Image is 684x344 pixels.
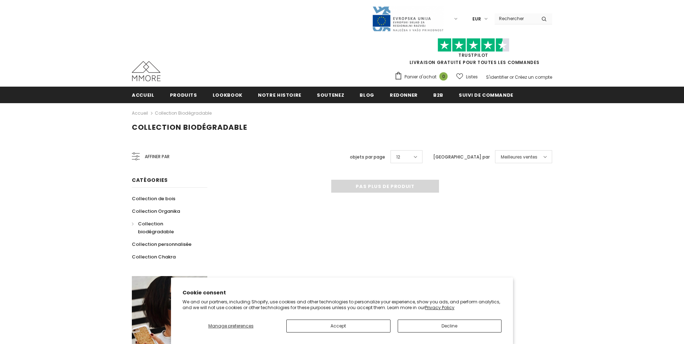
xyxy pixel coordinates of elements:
label: [GEOGRAPHIC_DATA] par [433,153,490,161]
span: Redonner [390,92,418,98]
img: Javni Razpis [372,6,444,32]
a: Listes [456,70,478,83]
span: B2B [433,92,443,98]
span: Accueil [132,92,154,98]
a: Panier d'achat 0 [394,72,451,82]
span: Collection Organika [132,208,180,215]
a: Accueil [132,109,148,118]
a: Produits [170,87,197,103]
span: Suivi de commande [459,92,513,98]
input: Search Site [495,13,536,24]
span: 0 [439,72,448,81]
img: Faites confiance aux étoiles pilotes [438,38,509,52]
span: Collection biodégradable [132,122,247,132]
a: Collection biodégradable [132,217,199,238]
a: Collection Organika [132,205,180,217]
span: Meilleures ventes [501,153,537,161]
img: Cas MMORE [132,61,161,81]
a: Collection biodégradable [155,110,212,116]
span: Blog [360,92,374,98]
span: or [509,74,514,80]
a: Lookbook [213,87,242,103]
a: Redonner [390,87,418,103]
span: Collection de bois [132,195,175,202]
span: soutenez [317,92,344,98]
span: Collection biodégradable [138,220,174,235]
p: We and our partners, including Shopify, use cookies and other technologies to personalize your ex... [182,299,502,310]
span: Collection Chakra [132,253,176,260]
span: Listes [466,73,478,81]
a: Collection de bois [132,192,175,205]
a: Blog [360,87,374,103]
span: EUR [472,15,481,23]
a: S'identifier [486,74,508,80]
button: Decline [398,320,502,332]
a: Notre histoire [258,87,301,103]
button: Accept [286,320,390,332]
a: TrustPilot [458,52,488,58]
span: Lookbook [213,92,242,98]
a: Créez un compte [515,74,552,80]
span: Manage preferences [208,323,254,329]
a: Suivi de commande [459,87,513,103]
a: Collection Chakra [132,251,176,263]
button: Manage preferences [182,320,279,332]
a: soutenez [317,87,344,103]
span: Collection personnalisée [132,241,191,248]
span: 12 [396,153,400,161]
h2: Cookie consent [182,289,502,297]
a: Privacy Policy [425,304,454,311]
a: Collection personnalisée [132,238,191,251]
a: Javni Razpis [372,15,444,22]
span: Produits [170,92,197,98]
span: Catégories [132,176,168,184]
span: Notre histoire [258,92,301,98]
span: Panier d'achat [405,73,436,81]
label: objets par page [350,153,385,161]
a: Accueil [132,87,154,103]
a: B2B [433,87,443,103]
span: Affiner par [145,153,170,161]
span: LIVRAISON GRATUITE POUR TOUTES LES COMMANDES [394,41,552,65]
